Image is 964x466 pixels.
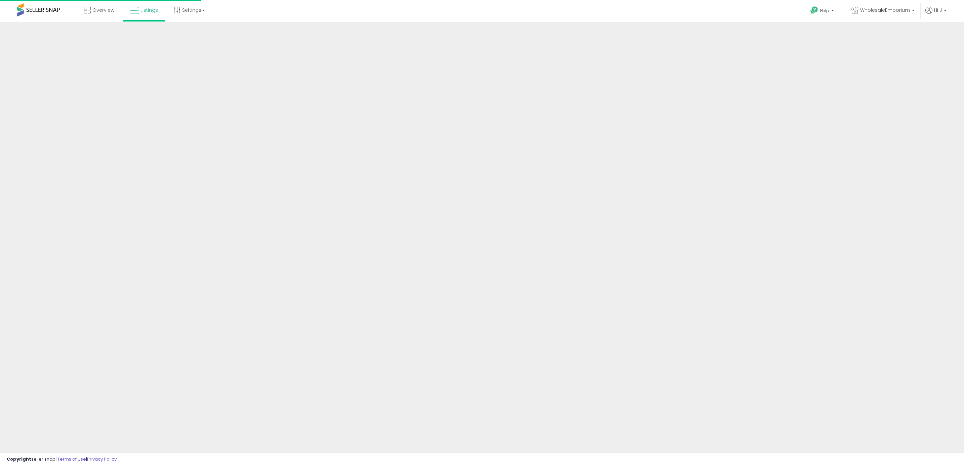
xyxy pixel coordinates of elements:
a: Hi J [925,7,947,22]
span: Hi J [934,7,942,13]
span: Overview [92,7,114,13]
span: WholesaleEmporium [860,7,910,13]
i: Get Help [810,6,818,14]
span: Listings [140,7,158,13]
span: Help [820,8,829,13]
a: Help [805,1,841,22]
